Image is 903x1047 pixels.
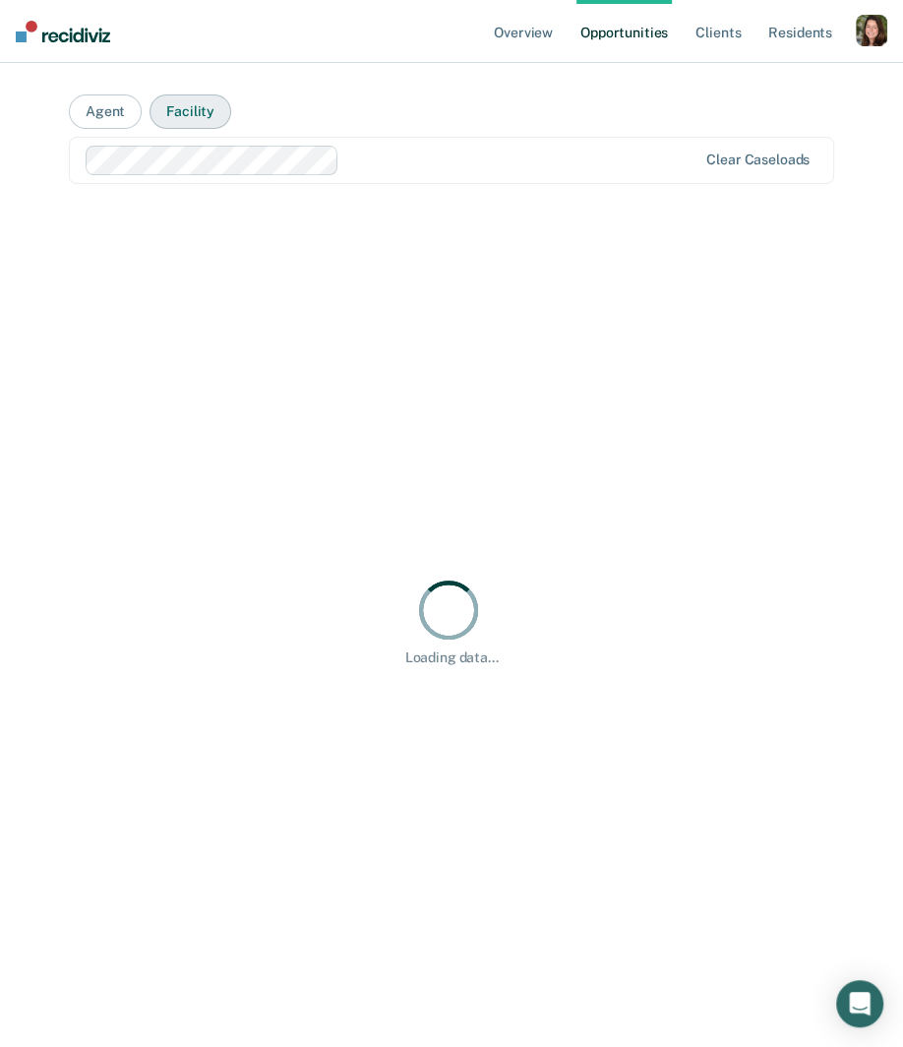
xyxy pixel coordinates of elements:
[69,94,142,129] button: Agent
[706,152,810,168] div: Clear caseloads
[150,94,231,129] button: Facility
[16,21,110,42] img: Recidiviz
[405,649,499,666] div: Loading data...
[836,980,883,1027] div: Open Intercom Messenger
